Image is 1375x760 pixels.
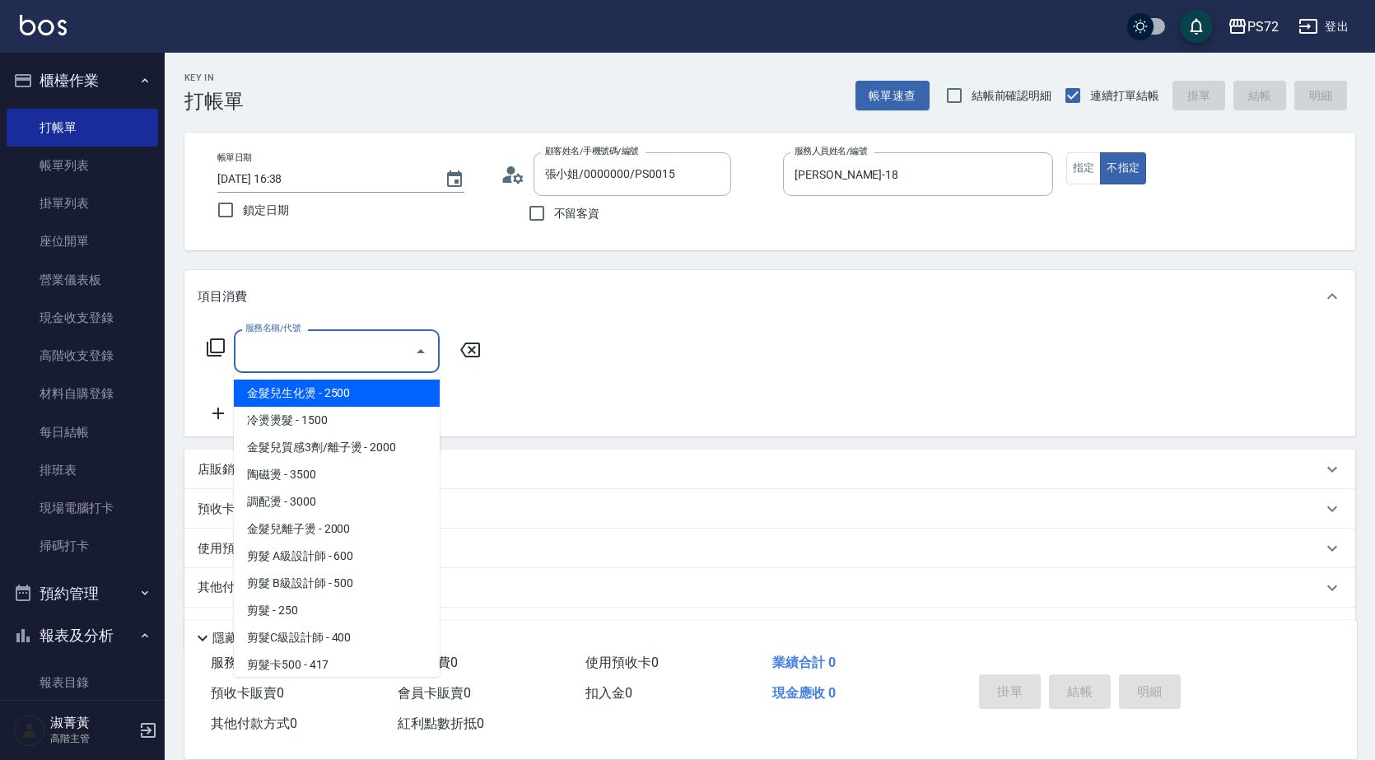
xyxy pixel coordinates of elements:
[408,338,434,365] button: Close
[435,160,474,199] button: Choose date, selected date is 2025-09-11
[198,540,259,557] p: 使用預收卡
[211,685,284,701] span: 預收卡販賣 0
[795,145,867,157] label: 服務人員姓名/編號
[7,413,158,451] a: 每日結帳
[198,579,349,597] p: 其他付款方式
[184,608,1355,647] div: 備註及來源
[234,434,440,461] span: 金髮兒質感3劑/離子燙 - 2000
[1180,10,1213,43] button: save
[13,714,46,747] img: Person
[972,87,1052,105] span: 結帳前確認明細
[184,90,244,113] h3: 打帳單
[554,205,600,222] span: 不留客資
[7,184,158,222] a: 掛單列表
[245,322,301,334] label: 服務名稱/代號
[585,655,659,670] span: 使用預收卡 0
[234,461,440,488] span: 陶磁燙 - 3500
[7,147,158,184] a: 帳單列表
[50,715,134,731] h5: 淑菁黃
[234,543,440,570] span: 剪髮 A級設計師 - 600
[198,501,259,518] p: 預收卡販賣
[198,461,247,478] p: 店販銷售
[217,152,252,164] label: 帳單日期
[1247,16,1279,37] div: PS72
[211,655,271,670] span: 服務消費 0
[184,489,1355,529] div: 預收卡販賣
[184,568,1355,608] div: 其他付款方式入金可用餘額: 0
[7,451,158,489] a: 排班表
[7,109,158,147] a: 打帳單
[7,337,158,375] a: 高階收支登錄
[7,375,158,413] a: 材料自購登錄
[7,614,158,657] button: 報表及分析
[20,15,67,35] img: Logo
[1066,152,1102,184] button: 指定
[398,716,484,731] span: 紅利點數折抵 0
[7,572,158,615] button: 預約管理
[198,288,247,305] p: 項目消費
[234,407,440,434] span: 冷燙燙髮 - 1500
[545,145,639,157] label: 顧客姓名/手機號碼/編號
[234,515,440,543] span: 金髮兒離子燙 - 2000
[585,685,632,701] span: 扣入金 0
[1221,10,1285,44] button: PS72
[243,202,289,219] span: 鎖定日期
[1292,12,1355,42] button: 登出
[198,619,259,636] p: 備註及來源
[1090,87,1159,105] span: 連續打單結帳
[50,731,134,746] p: 高階主管
[234,597,440,624] span: 剪髮 - 250
[7,489,158,527] a: 現場電腦打卡
[7,59,158,102] button: 櫃檯作業
[7,222,158,260] a: 座位開單
[7,527,158,565] a: 掃碼打卡
[184,270,1355,323] div: 項目消費
[772,655,836,670] span: 業績合計 0
[184,450,1355,489] div: 店販銷售
[234,380,440,407] span: 金髮兒生化燙 - 2500
[772,685,836,701] span: 現金應收 0
[398,685,471,701] span: 會員卡販賣 0
[7,299,158,337] a: 現金收支登錄
[211,716,297,731] span: 其他付款方式 0
[7,664,158,702] a: 報表目錄
[1100,152,1146,184] button: 不指定
[212,630,287,647] p: 隱藏業績明細
[184,529,1355,568] div: 使用預收卡
[234,624,440,651] span: 剪髮C級設計師 - 400
[184,72,244,83] h2: Key In
[234,570,440,597] span: 剪髮 B級設計師 - 500
[234,651,440,678] span: 剪髮卡500 - 417
[855,81,930,111] button: 帳單速查
[234,488,440,515] span: 調配燙 - 3000
[7,261,158,299] a: 營業儀表板
[217,166,428,193] input: YYYY/MM/DD hh:mm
